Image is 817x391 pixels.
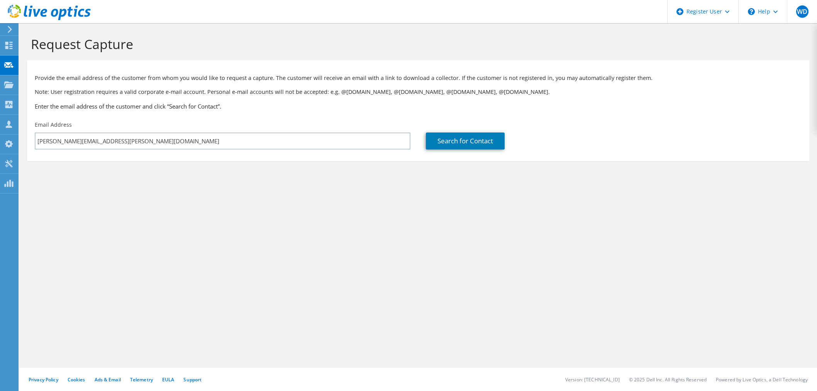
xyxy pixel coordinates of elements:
[68,376,85,383] a: Cookies
[796,5,809,18] span: WD
[629,376,707,383] li: © 2025 Dell Inc. All Rights Reserved
[35,102,802,110] h3: Enter the email address of the customer and click “Search for Contact”.
[29,376,58,383] a: Privacy Policy
[183,376,202,383] a: Support
[35,74,802,82] p: Provide the email address of the customer from whom you would like to request a capture. The cust...
[162,376,174,383] a: EULA
[426,133,505,150] a: Search for Contact
[35,121,72,129] label: Email Address
[31,36,802,52] h1: Request Capture
[130,376,153,383] a: Telemetry
[95,376,121,383] a: Ads & Email
[35,88,802,96] p: Note: User registration requires a valid corporate e-mail account. Personal e-mail accounts will ...
[716,376,808,383] li: Powered by Live Optics, a Dell Technology
[748,8,755,15] svg: \n
[565,376,620,383] li: Version: [TECHNICAL_ID]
